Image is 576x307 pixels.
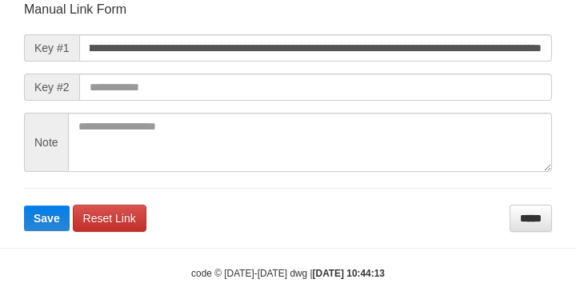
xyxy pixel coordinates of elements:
[73,205,146,232] a: Reset Link
[191,268,385,279] small: code © [DATE]-[DATE] dwg |
[24,34,79,62] span: Key #1
[24,74,79,101] span: Key #2
[313,268,385,279] strong: [DATE] 10:44:13
[34,212,60,225] span: Save
[24,1,552,18] p: Manual Link Form
[24,205,70,231] button: Save
[83,212,136,225] span: Reset Link
[24,113,68,172] span: Note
